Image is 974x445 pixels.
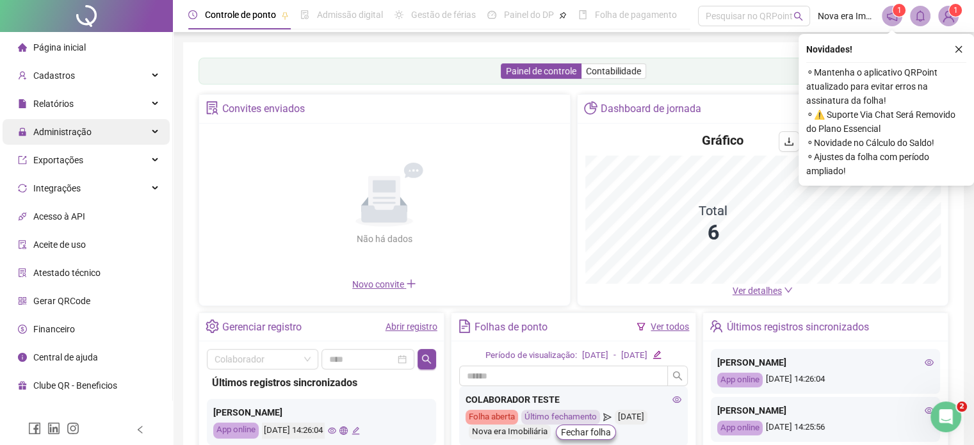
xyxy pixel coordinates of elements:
span: pushpin [559,12,567,19]
span: ⚬ Ajustes da folha com período ampliado! [806,150,966,178]
span: linkedin [47,422,60,435]
span: clock-circle [188,10,197,19]
span: Fechar folha [561,425,611,439]
div: [DATE] 14:25:56 [717,421,934,435]
span: 1 [897,6,902,15]
div: Período de visualização: [485,349,577,362]
span: sun [394,10,403,19]
span: instagram [67,422,79,435]
span: 1 [954,6,958,15]
span: team [710,320,723,333]
button: Fechar folha [556,425,616,440]
span: export [18,156,27,165]
span: search [421,354,432,364]
span: 2 [957,401,967,412]
span: file-done [300,10,309,19]
sup: 1 [893,4,905,17]
span: Relatórios [33,99,74,109]
sup: Atualize o seu contato no menu Meus Dados [949,4,962,17]
span: ⚬ Novidade no Cálculo do Saldo! [806,136,966,150]
span: notification [886,10,898,22]
a: Ver detalhes down [733,286,793,296]
span: Administração [33,127,92,137]
span: eye [672,395,681,404]
div: [DATE] [615,410,647,425]
span: info-circle [18,353,27,362]
div: [PERSON_NAME] [717,403,934,417]
div: Último fechamento [521,410,600,425]
div: Folha aberta [466,410,518,425]
span: qrcode [18,296,27,305]
span: Novidades ! [806,42,852,56]
span: eye [925,406,934,415]
span: Financeiro [33,324,75,334]
span: file [18,99,27,108]
a: Abrir registro [386,321,437,332]
div: [PERSON_NAME] [213,405,430,419]
span: sync [18,184,27,193]
div: [DATE] 14:26:04 [717,373,934,387]
span: ⚬ ⚠️ Suporte Via Chat Será Removido do Plano Essencial [806,108,966,136]
span: Contabilidade [586,66,641,76]
span: Nova era Imobiliária [818,9,874,23]
span: download [784,136,794,147]
span: pushpin [281,12,289,19]
span: solution [206,101,219,115]
span: edit [653,350,661,359]
span: Painel do DP [504,10,554,20]
span: audit [18,240,27,249]
span: file-text [458,320,471,333]
span: filter [637,322,645,331]
span: gift [18,381,27,390]
span: plus [406,279,416,289]
span: solution [18,268,27,277]
iframe: Intercom live chat [930,401,961,432]
span: Folha de pagamento [595,10,677,20]
div: [PERSON_NAME] [717,355,934,369]
span: Integrações [33,183,81,193]
div: COLABORADOR TESTE [466,392,682,407]
span: Cadastros [33,70,75,81]
div: Folhas de ponto [475,316,548,338]
span: left [136,425,145,434]
span: eye [328,426,336,435]
span: setting [206,320,219,333]
div: Não há dados [325,232,443,246]
span: dashboard [487,10,496,19]
span: Página inicial [33,42,86,53]
span: bell [914,10,926,22]
div: - [613,349,616,362]
span: Aceite de uso [33,239,86,250]
div: [DATE] [621,349,647,362]
span: dollar [18,325,27,334]
span: edit [352,426,360,435]
span: Gestão de férias [411,10,476,20]
span: eye [925,358,934,367]
img: 86644 [939,6,958,26]
div: [DATE] [582,349,608,362]
span: Exportações [33,155,83,165]
span: Atestado técnico [33,268,101,278]
a: Ver todos [651,321,689,332]
span: Ver detalhes [733,286,782,296]
div: Últimos registros sincronizados [212,375,431,391]
span: global [339,426,348,435]
span: facebook [28,422,41,435]
span: send [603,410,612,425]
span: book [578,10,587,19]
span: close [954,45,963,54]
div: App online [717,421,763,435]
div: App online [213,423,259,439]
span: search [672,371,683,381]
span: Admissão digital [317,10,383,20]
div: App online [717,373,763,387]
span: api [18,212,27,221]
span: Novo convite [352,279,416,289]
div: Nova era Imobiliária [469,425,551,439]
div: [DATE] 14:26:04 [262,423,325,439]
div: Últimos registros sincronizados [727,316,869,338]
span: search [793,12,803,21]
span: down [784,286,793,295]
span: Controle de ponto [205,10,276,20]
h4: Gráfico [702,131,743,149]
